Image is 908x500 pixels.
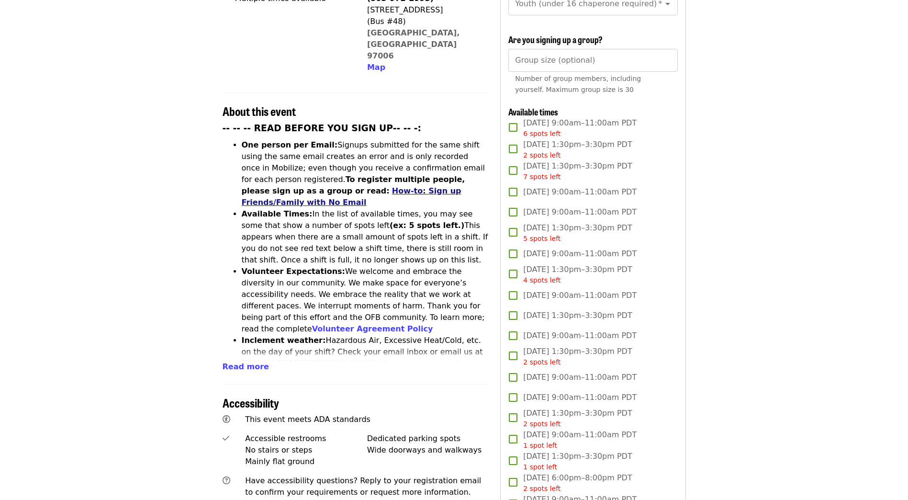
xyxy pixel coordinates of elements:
[242,175,465,195] strong: To register multiple people, please sign up as a group or read:
[523,117,637,139] span: [DATE] 9:00am–11:00am PDT
[523,290,637,301] span: [DATE] 9:00am–11:00am PDT
[223,362,269,371] span: Read more
[515,75,641,93] span: Number of group members, including yourself. Maximum group size is 30
[523,206,637,218] span: [DATE] 9:00am–11:00am PDT
[523,160,632,182] span: [DATE] 1:30pm–3:30pm PDT
[523,310,632,321] span: [DATE] 1:30pm–3:30pm PDT
[523,151,560,159] span: 2 spots left
[223,476,230,485] i: question-circle icon
[245,444,367,456] div: No stairs or steps
[390,221,464,230] strong: (ex: 5 spots left.)
[367,16,481,27] div: (Bus #48)
[223,361,269,373] button: Read more
[242,186,461,207] a: How-to: Sign up Friends/Family with No Email
[523,451,632,472] span: [DATE] 1:30pm–3:30pm PDT
[223,394,279,411] span: Accessibility
[508,105,558,118] span: Available times
[508,49,677,72] input: [object Object]
[367,4,481,16] div: [STREET_ADDRESS]
[367,63,385,72] span: Map
[523,485,560,492] span: 2 spots left
[523,264,632,285] span: [DATE] 1:30pm–3:30pm PDT
[523,130,560,137] span: 6 spots left
[367,62,385,73] button: Map
[245,415,370,424] span: This event meets ADA standards
[523,372,637,383] span: [DATE] 9:00am–11:00am PDT
[523,173,560,181] span: 7 spots left
[242,336,326,345] strong: Inclement weather:
[367,444,489,456] div: Wide doorways and walkways
[223,434,229,443] i: check icon
[523,408,632,429] span: [DATE] 1:30pm–3:30pm PDT
[523,276,560,284] span: 4 spots left
[312,324,433,333] a: Volunteer Agreement Policy
[523,429,637,451] span: [DATE] 9:00am–11:00am PDT
[245,476,481,497] span: Have accessibility questions? Reply to your registration email to confirm your requirements or re...
[242,267,346,276] strong: Volunteer Expectations:
[223,123,422,133] strong: -- -- -- READ BEFORE YOU SIGN UP-- -- -:
[242,208,489,266] li: In the list of available times, you may see some that show a number of spots left This appears wh...
[523,186,637,198] span: [DATE] 9:00am–11:00am PDT
[242,139,489,208] li: Signups submitted for the same shift using the same email creates an error and is only recorded o...
[245,433,367,444] div: Accessible restrooms
[523,472,632,494] span: [DATE] 6:00pm–8:00pm PDT
[523,420,560,428] span: 2 spots left
[242,335,489,392] li: Hazardous Air, Excessive Heat/Cold, etc. on the day of your shift? Check your email inbox or emai...
[523,222,632,244] span: [DATE] 1:30pm–3:30pm PDT
[242,209,313,218] strong: Available Times:
[508,33,603,45] span: Are you signing up a group?
[223,102,296,119] span: About this event
[242,140,338,149] strong: One person per Email:
[523,248,637,260] span: [DATE] 9:00am–11:00am PDT
[523,392,637,403] span: [DATE] 9:00am–11:00am PDT
[223,415,230,424] i: universal-access icon
[523,463,557,471] span: 1 spot left
[523,346,632,367] span: [DATE] 1:30pm–3:30pm PDT
[523,235,560,242] span: 5 spots left
[242,266,489,335] li: We welcome and embrace the diversity in our community. We make space for everyone’s accessibility...
[367,433,489,444] div: Dedicated parking spots
[245,456,367,467] div: Mainly flat ground
[367,28,460,60] a: [GEOGRAPHIC_DATA], [GEOGRAPHIC_DATA] 97006
[523,358,560,366] span: 2 spots left
[523,139,632,160] span: [DATE] 1:30pm–3:30pm PDT
[523,442,557,449] span: 1 spot left
[523,330,637,341] span: [DATE] 9:00am–11:00am PDT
